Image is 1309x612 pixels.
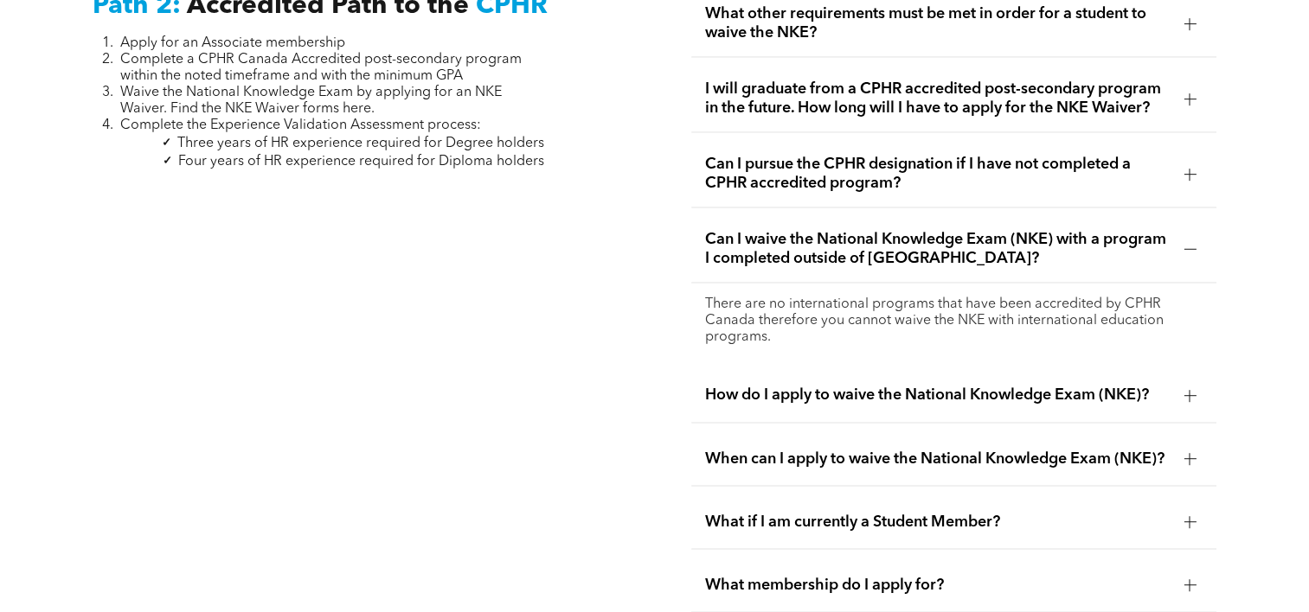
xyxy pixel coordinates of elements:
[705,449,1170,468] span: When can I apply to waive the National Knowledge Exam (NKE)?
[120,118,481,132] span: Complete the Experience Validation Assessment process:
[705,512,1170,531] span: What if I am currently a Student Member?
[120,86,502,116] span: Waive the National Knowledge Exam by applying for an NKE Waiver. Find the NKE Waiver forms here.
[705,296,1203,346] p: There are no international programs that have been accredited by CPHR Canada therefore you cannot...
[178,155,544,169] span: Four years of HR experience required for Diploma holders
[120,36,345,50] span: Apply for an Associate membership
[705,386,1170,405] span: How do I apply to waive the National Knowledge Exam (NKE)?
[705,80,1170,118] span: I will graduate from a CPHR accredited post-secondary program in the future. How long will I have...
[705,4,1170,42] span: What other requirements must be met in order for a student to waive the NKE?
[705,155,1170,193] span: Can I pursue the CPHR designation if I have not completed a CPHR accredited program?
[705,230,1170,268] span: Can I waive the National Knowledge Exam (NKE) with a program I completed outside of [GEOGRAPHIC_D...
[177,137,544,150] span: Three years of HR experience required for Degree holders
[705,575,1170,594] span: What membership do I apply for?
[120,53,522,83] span: Complete a CPHR Canada Accredited post-secondary program within the noted timeframe and with the ...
